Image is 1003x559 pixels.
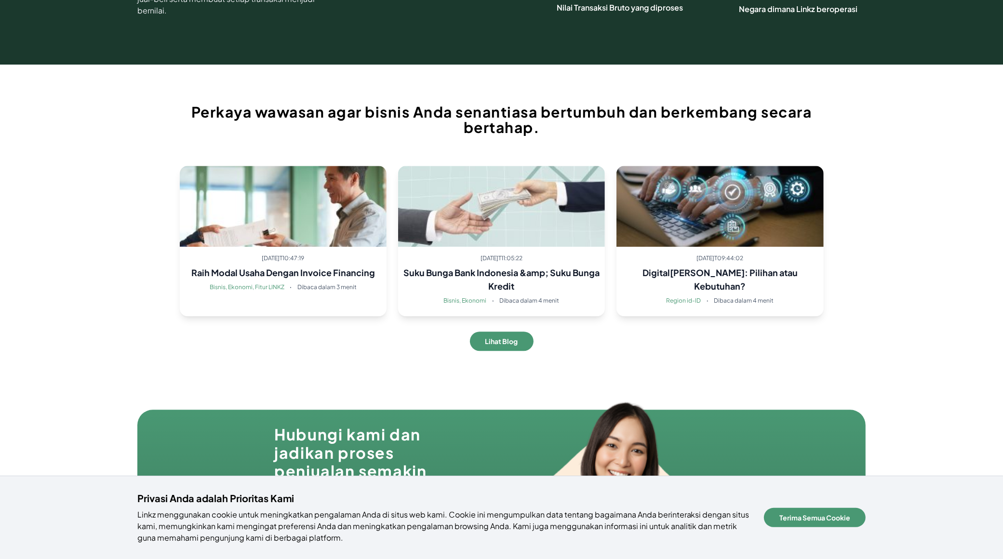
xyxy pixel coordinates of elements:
[616,166,823,316] a: news image[DATE]T09:44:02Digital[PERSON_NAME]: Pilihan atau Kebutuhan?Region id-IDdotDibaca dalam...
[191,266,375,279] p: Raih Modal Usaha Dengan Invoice Financing
[398,166,605,316] a: news image[DATE]T11:05:22Suku Bunga Bank Indonesia &amp; Suku Bunga KreditBisnis, EkonomidotDibac...
[616,166,823,247] img: news image
[707,300,708,302] img: dot
[557,2,683,13] span: Nilai Transaksi Bruto yang diproses
[492,300,494,302] img: dot
[620,266,819,293] p: Digital[PERSON_NAME]: Pilihan atau Kebutuhan?
[402,266,601,293] p: Suku Bunga Bank Indonesia &amp; Suku Bunga Kredit
[297,283,357,291] span: Dibaca dalam 3 menit
[739,4,857,14] span: Negara dimana Linkz beroperasi
[191,103,812,136] span: Perkaya wawasan agar bisnis Anda senantiasa bertumbuh dan berkembang secara bertahap.
[470,332,534,351] button: Lihat Blog
[137,509,753,544] p: Linkz menggunakan cookie untuk meningkatkan pengalaman Anda di situs web kami. Cookie ini mengump...
[137,492,753,505] h4: Privasi Anda adalah Prioritas Kami
[481,254,522,262] p: [DATE]T11:05:22
[180,166,387,316] a: news image[DATE]T10:47:19Raih Modal Usaha Dengan Invoice FinancingBisnis, Ekonomi, Fitur LINKZdot...
[262,254,304,262] p: [DATE]T10:47:19
[443,297,486,305] span: Bisnis, Ekonomi
[666,297,701,305] span: Region id-ID
[696,254,743,262] p: [DATE]T09:44:02
[210,283,284,291] span: Bisnis, Ekonomi, Fitur LINKZ
[499,297,559,305] span: Dibaca dalam 4 menit
[290,287,292,288] img: dot
[180,166,387,247] img: news image
[714,297,774,305] span: Dibaca dalam 4 menit
[274,425,475,498] h1: Hubungi kami dan jadikan proses penjualan semakin efisien.
[764,508,866,527] button: Terima Semua Cookie
[398,166,605,247] img: news image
